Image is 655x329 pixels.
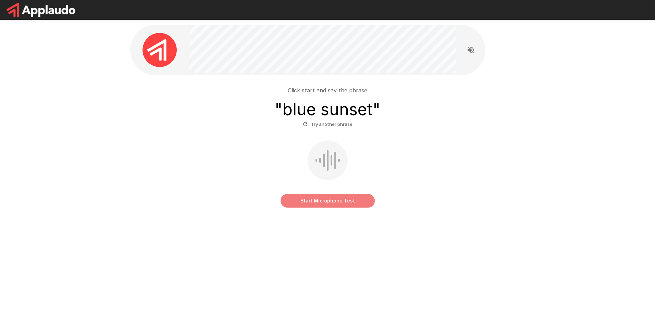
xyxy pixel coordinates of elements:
button: Read questions aloud [464,43,478,57]
p: Click start and say the phrase [288,86,367,94]
button: Try another phrase [301,119,354,130]
img: applaudo_avatar.png [143,33,177,67]
h3: " blue sunset " [275,100,380,119]
button: Start Microphone Test [281,194,375,208]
